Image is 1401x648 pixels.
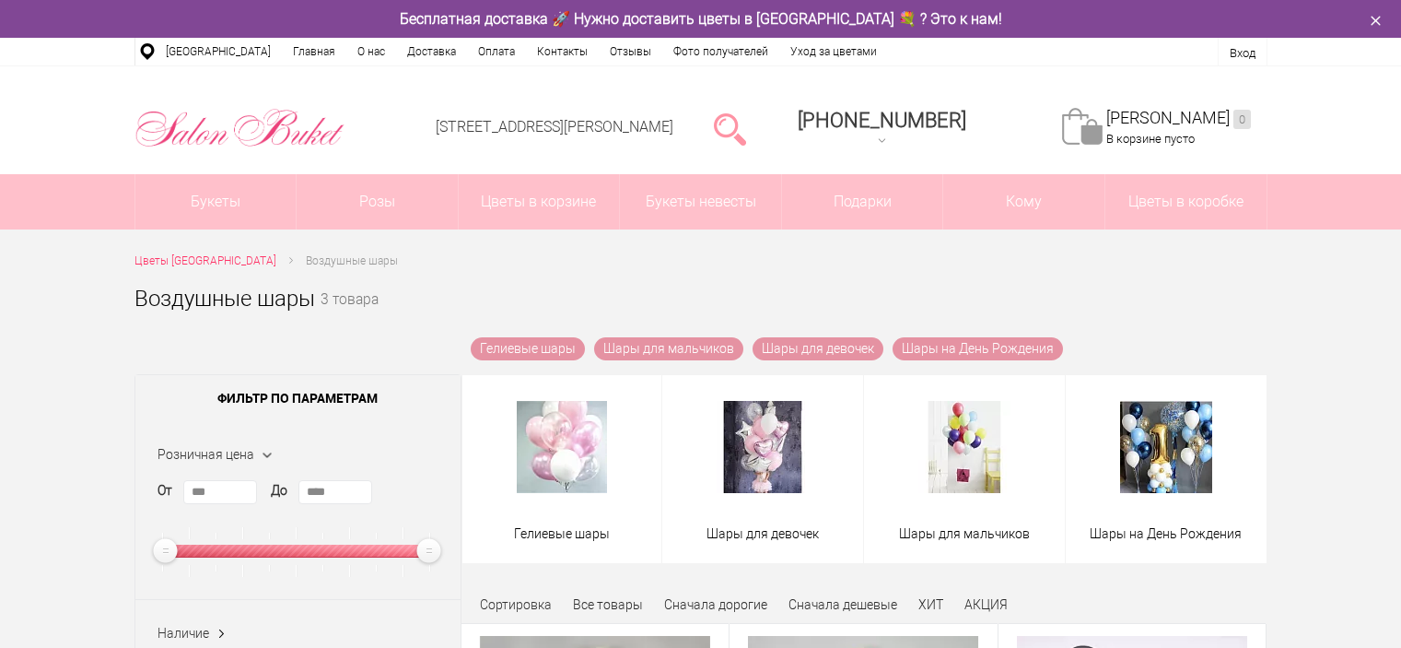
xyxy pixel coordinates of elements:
a: [PERSON_NAME] [1106,108,1251,129]
a: Контакты [526,38,599,65]
a: Шары для мальчиков [899,503,1030,544]
a: Уход за цветами [779,38,888,65]
span: Сортировка [480,597,552,612]
div: Бесплатная доставка 🚀 Нужно доставить цветы в [GEOGRAPHIC_DATA] 💐 ? Это к нам! [121,9,1281,29]
img: Шары для девочек [717,401,809,493]
label: До [271,481,287,501]
h1: Воздушные шары [134,282,315,315]
a: Гелиевые шары [514,503,610,544]
a: Гелиевые шары [471,337,585,360]
a: [PHONE_NUMBER] [787,102,977,155]
span: Кому [943,174,1104,230]
a: Сначала дорогие [664,597,767,612]
span: Шары на День Рождения [1090,524,1242,544]
ins: 0 [1233,110,1251,129]
a: Вход [1230,46,1255,60]
a: Шары для мальчиков [594,337,743,360]
a: Цветы в коробке [1105,174,1267,230]
span: Воздушные шары [306,254,398,267]
img: Гелиевые шары [517,401,607,493]
a: Розы [297,174,458,230]
a: Цветы [GEOGRAPHIC_DATA] [134,252,276,271]
a: Букеты [135,174,297,230]
a: ХИТ [918,597,943,612]
span: Шары для девочек [706,524,819,544]
a: Сначала дешевые [788,597,897,612]
span: Фильтр по параметрам [135,375,461,421]
span: Гелиевые шары [514,524,610,544]
span: Розничная цена [158,447,254,462]
a: Шары на День Рождения [893,337,1063,360]
a: Шары на День Рождения [1090,503,1242,544]
a: АКЦИЯ [964,597,1008,612]
a: Букеты невесты [620,174,781,230]
a: Отзывы [599,38,662,65]
a: Цветы в корзине [459,174,620,230]
small: 3 товара [321,293,379,337]
a: Главная [282,38,346,65]
a: Шары для девочек [706,503,819,544]
span: Цветы [GEOGRAPHIC_DATA] [134,254,276,267]
a: Все товары [573,597,643,612]
span: В корзине пусто [1106,132,1195,146]
label: От [158,481,172,501]
span: Шары для мальчиков [899,524,1030,544]
a: Фото получателей [662,38,779,65]
a: О нас [346,38,396,65]
img: Шары для мальчиков [918,401,1010,493]
span: [PHONE_NUMBER] [798,109,966,132]
a: [GEOGRAPHIC_DATA] [155,38,282,65]
a: Оплата [467,38,526,65]
a: Подарки [782,174,943,230]
img: Шары на День Рождения [1120,401,1212,493]
img: Цветы Нижний Новгород [134,104,345,152]
a: Доставка [396,38,467,65]
span: Наличие [158,626,209,641]
a: Шары для девочек [753,337,883,360]
a: [STREET_ADDRESS][PERSON_NAME] [436,118,673,135]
